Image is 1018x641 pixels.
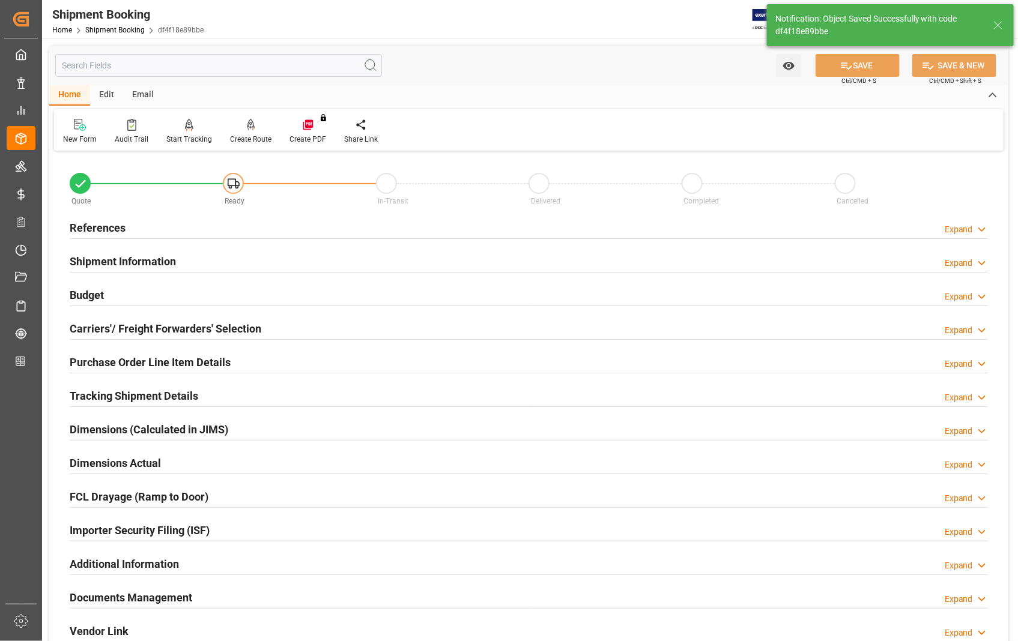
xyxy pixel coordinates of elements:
div: Expand [945,627,973,639]
div: Home [49,85,90,106]
div: Expand [945,290,973,303]
button: SAVE & NEW [912,54,996,77]
div: Audit Trail [115,134,148,145]
div: Notification: Object Saved Successfully with code df4f18e89bbe [775,13,982,38]
div: Expand [945,492,973,505]
h2: Additional Information [70,556,179,572]
div: Expand [945,559,973,572]
h2: Shipment Information [70,253,176,269]
div: Expand [945,425,973,438]
div: Share Link [344,134,378,145]
div: Expand [945,223,973,236]
div: Expand [945,459,973,471]
span: In-Transit [378,197,408,205]
div: New Form [63,134,97,145]
input: Search Fields [55,54,382,77]
span: Quote [72,197,91,205]
h2: Dimensions Actual [70,455,161,471]
div: Create Route [230,134,271,145]
h2: Tracking Shipment Details [70,388,198,404]
span: Delivered [531,197,560,205]
h2: Vendor Link [70,623,129,639]
h2: Purchase Order Line Item Details [70,354,231,370]
span: Cancelled [837,197,869,205]
span: Completed [684,197,720,205]
h2: Documents Management [70,589,192,606]
h2: Dimensions (Calculated in JIMS) [70,421,228,438]
h2: Budget [70,287,104,303]
span: Ready [225,197,244,205]
div: Edit [90,85,123,106]
a: Home [52,26,72,34]
span: Ctrl/CMD + Shift + S [929,76,982,85]
div: Expand [945,391,973,404]
h2: Carriers'/ Freight Forwarders' Selection [70,320,261,337]
div: Expand [945,593,973,606]
h2: References [70,220,126,236]
h2: Importer Security Filing (ISF) [70,522,210,538]
div: Expand [945,358,973,370]
button: SAVE [816,54,900,77]
div: Expand [945,324,973,337]
span: Ctrl/CMD + S [841,76,876,85]
div: Start Tracking [166,134,212,145]
h2: FCL Drayage (Ramp to Door) [70,489,208,505]
div: Expand [945,257,973,269]
button: open menu [777,54,801,77]
div: Expand [945,526,973,538]
div: Email [123,85,163,106]
a: Shipment Booking [85,26,145,34]
div: Shipment Booking [52,5,204,23]
img: Exertis%20JAM%20-%20Email%20Logo.jpg_1722504956.jpg [753,9,794,30]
